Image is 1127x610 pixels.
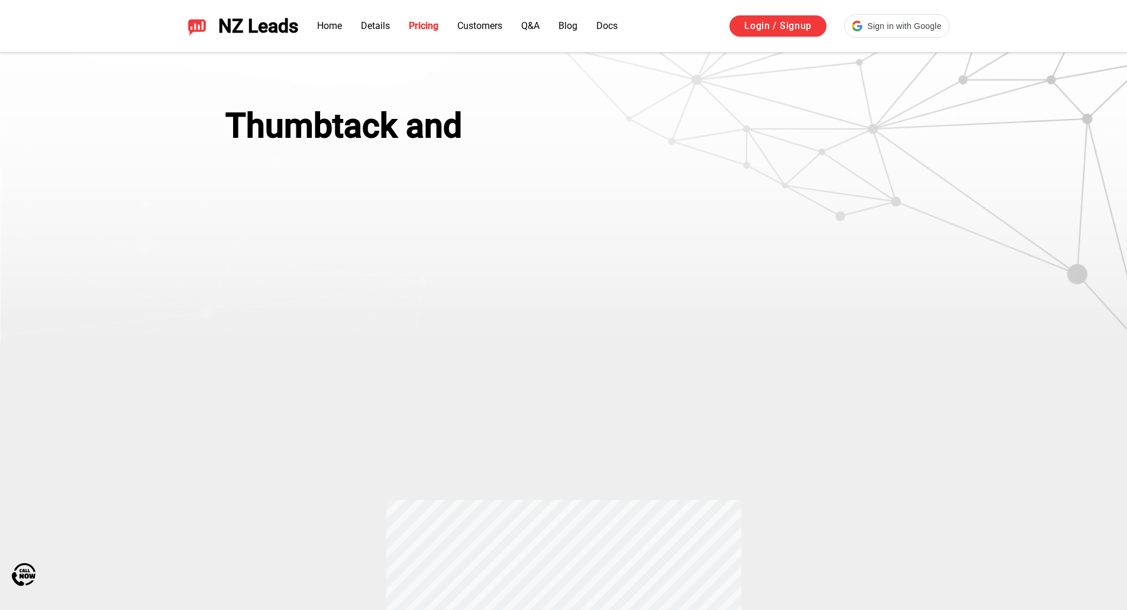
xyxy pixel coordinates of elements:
div: Sign in with Google [844,14,949,38]
img: NZ Leads logo [188,17,206,35]
a: Login / Signup [729,15,826,37]
a: Docs [596,20,618,31]
a: Customers [457,20,502,31]
img: Call Now [12,563,35,586]
a: Home [317,20,342,31]
span: Sign in with Google [867,20,941,33]
a: Q&A [521,20,540,31]
a: Details [361,20,390,31]
a: Pricing [409,20,438,31]
span: NZ Leads [218,15,298,37]
div: Thumbtack and [225,106,570,146]
a: Blog [558,20,577,31]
